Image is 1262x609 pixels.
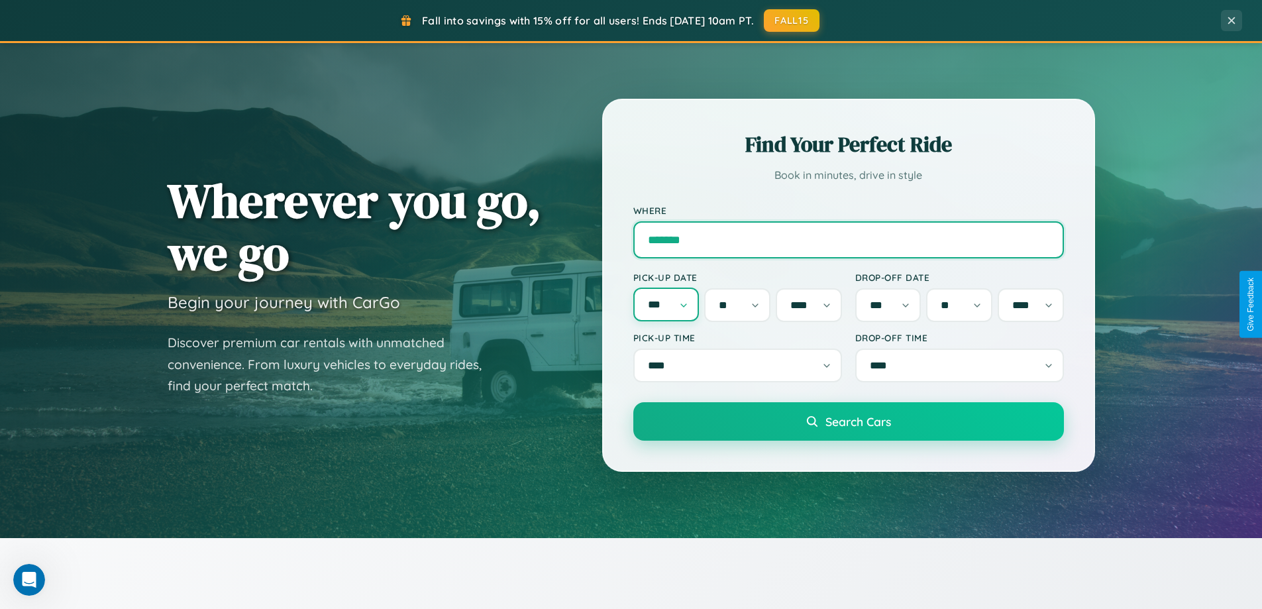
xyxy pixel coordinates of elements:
[633,272,842,283] label: Pick-up Date
[422,14,754,27] span: Fall into savings with 15% off for all users! Ends [DATE] 10am PT.
[13,564,45,596] iframe: Intercom live chat
[633,402,1064,441] button: Search Cars
[764,9,819,32] button: FALL15
[855,332,1064,343] label: Drop-off Time
[633,205,1064,216] label: Where
[633,130,1064,159] h2: Find Your Perfect Ride
[1246,278,1255,331] div: Give Feedback
[168,332,499,397] p: Discover premium car rentals with unmatched convenience. From luxury vehicles to everyday rides, ...
[855,272,1064,283] label: Drop-off Date
[168,174,541,279] h1: Wherever you go, we go
[825,414,891,429] span: Search Cars
[168,292,400,312] h3: Begin your journey with CarGo
[633,166,1064,185] p: Book in minutes, drive in style
[633,332,842,343] label: Pick-up Time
